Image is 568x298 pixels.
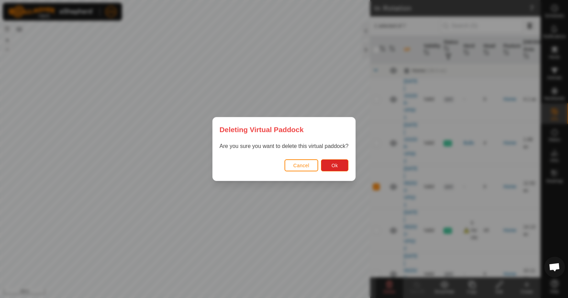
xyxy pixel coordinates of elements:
p: Are you sure you want to delete this virtual paddock? [220,142,348,150]
span: Cancel [293,163,310,168]
span: Deleting Virtual Paddock [220,124,304,135]
div: Open chat [544,257,565,277]
span: Ok [332,163,338,168]
button: Ok [321,159,348,171]
button: Cancel [285,159,319,171]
